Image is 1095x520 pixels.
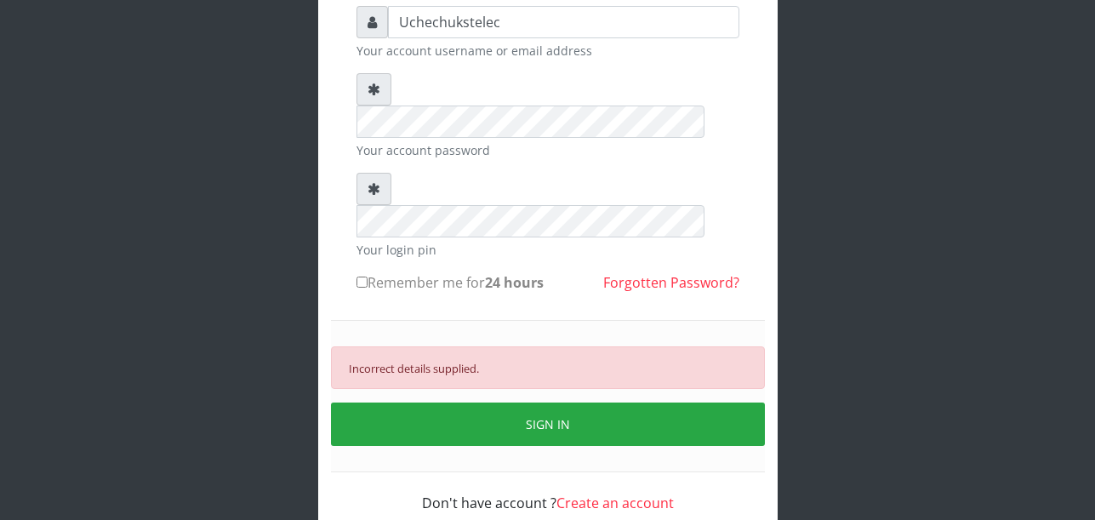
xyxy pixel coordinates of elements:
[331,403,765,446] button: SIGN IN
[485,273,544,292] b: 24 hours
[603,273,739,292] a: Forgotten Password?
[356,42,739,60] small: Your account username or email address
[356,272,544,293] label: Remember me for
[356,141,739,159] small: Your account password
[356,472,739,513] div: Don't have account ?
[556,494,674,512] a: Create an account
[349,361,479,376] small: Incorrect details supplied.
[388,6,739,38] input: Username or email address
[356,241,739,259] small: Your login pin
[356,277,368,288] input: Remember me for24 hours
